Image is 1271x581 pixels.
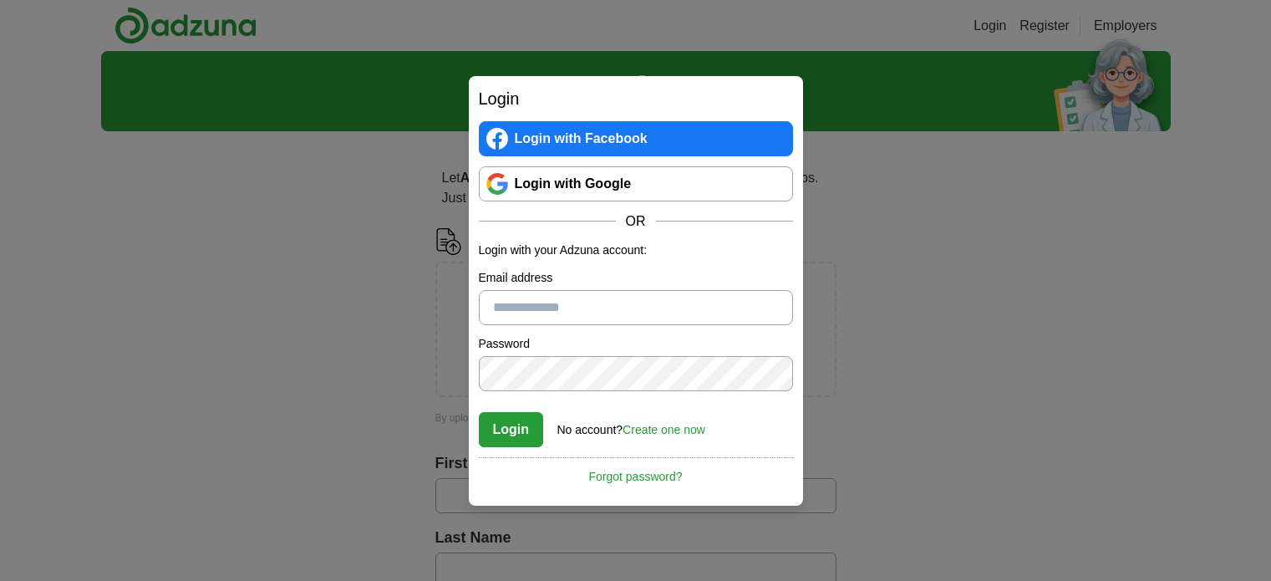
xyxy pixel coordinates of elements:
span: OR [616,212,656,232]
h2: Login [479,86,793,111]
div: No account? [557,411,705,439]
button: Login [479,412,544,447]
p: Login with your Adzuna account: [479,242,793,259]
a: Login with Facebook [479,121,793,156]
label: Email address [479,269,793,287]
label: Password [479,335,793,353]
a: Create one now [623,423,705,436]
a: Login with Google [479,166,793,201]
a: Forgot password? [479,457,793,486]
